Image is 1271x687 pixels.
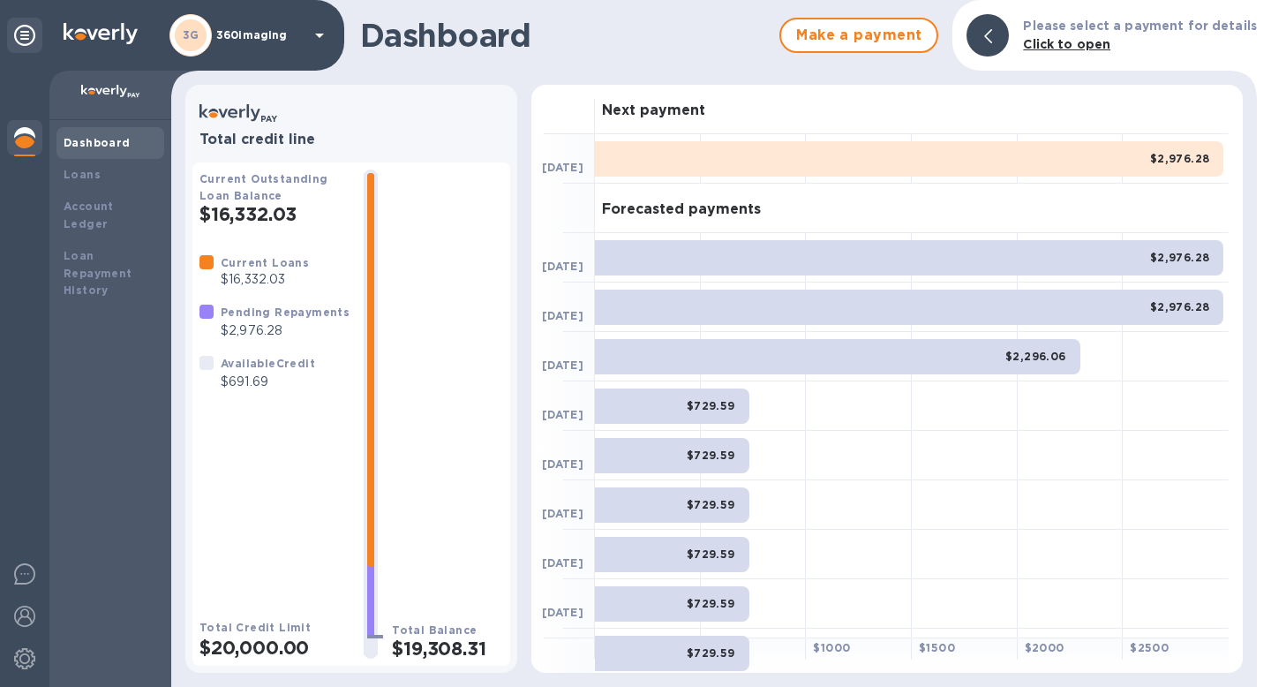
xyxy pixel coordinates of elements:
p: 360imaging [216,29,305,42]
b: Loans [64,168,101,181]
b: $ 1000 [813,641,850,654]
b: Loan Repayment History [64,249,132,298]
b: [DATE] [542,408,583,421]
h3: Total credit line [199,132,503,148]
b: $2,296.06 [1005,350,1066,363]
h2: $19,308.31 [392,638,503,660]
b: Current Outstanding Loan Balance [199,172,328,202]
p: $16,332.03 [221,270,309,289]
b: $729.59 [687,597,735,610]
b: $2,976.28 [1150,251,1210,264]
b: [DATE] [542,507,583,520]
b: [DATE] [542,309,583,322]
b: [DATE] [542,457,583,471]
img: Logo [64,23,138,44]
b: Current Loans [221,256,309,269]
b: [DATE] [542,359,583,372]
b: Dashboard [64,136,131,149]
b: $729.59 [687,498,735,511]
b: Click to open [1023,37,1110,51]
div: Unpin categories [7,18,42,53]
b: [DATE] [542,606,583,619]
b: $ 2500 [1130,641,1169,654]
h2: $20,000.00 [199,637,350,659]
b: Total Credit Limit [199,621,311,634]
b: Account Ledger [64,200,114,230]
h1: Dashboard [360,17,771,54]
b: 3G [183,28,199,42]
h3: Forecasted payments [602,201,761,218]
b: [DATE] [542,260,583,273]
b: $2,976.28 [1150,300,1210,313]
h2: $16,332.03 [199,203,350,225]
b: Please select a payment for details [1023,19,1257,33]
b: $729.59 [687,449,735,462]
b: $729.59 [687,547,735,561]
b: $729.59 [687,399,735,412]
b: Total Balance [392,623,477,637]
b: $ 2000 [1025,641,1064,654]
b: [DATE] [542,556,583,570]
b: $ 1500 [919,641,955,654]
button: Make a payment [779,18,938,53]
b: [DATE] [542,161,583,174]
b: $2,976.28 [1150,152,1210,165]
h3: Next payment [602,102,705,119]
p: $691.69 [221,373,315,391]
span: Make a payment [795,25,922,46]
b: $729.59 [687,646,735,660]
b: Pending Repayments [221,306,350,319]
p: $2,976.28 [221,321,350,340]
b: Available Credit [221,357,315,370]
